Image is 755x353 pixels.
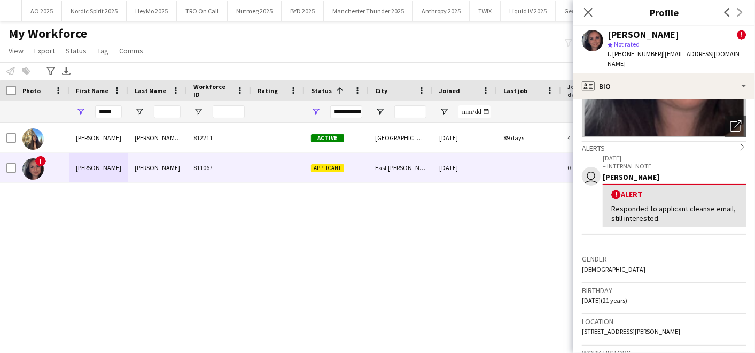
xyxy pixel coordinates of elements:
[614,40,640,48] span: Not rated
[9,46,24,56] span: View
[439,107,449,117] button: Open Filter Menu
[611,189,738,199] div: Alert
[375,107,385,117] button: Open Filter Menu
[34,46,55,56] span: Export
[22,158,44,180] img: Aimee Wanley-Haynes
[582,317,746,326] h3: Location
[44,65,57,78] app-action-btn: Advanced filters
[187,153,251,182] div: 811067
[177,1,228,21] button: TRO On Call
[311,164,344,172] span: Applicant
[433,123,497,152] div: [DATE]
[60,65,73,78] app-action-btn: Export XLSX
[582,327,680,335] span: [STREET_ADDRESS][PERSON_NAME]
[93,44,113,58] a: Tag
[193,82,232,98] span: Workforce ID
[127,1,177,21] button: HeyMo 2025
[128,153,187,182] div: [PERSON_NAME]
[582,265,645,273] span: [DEMOGRAPHIC_DATA]
[258,87,278,95] span: Rating
[608,50,663,58] span: t. [PHONE_NUMBER]
[567,82,611,98] span: Jobs (last 90 days)
[187,123,251,152] div: 812211
[97,46,108,56] span: Tag
[135,107,144,117] button: Open Filter Menu
[582,254,746,264] h3: Gender
[394,105,426,118] input: City Filter Input
[4,44,28,58] a: View
[470,1,501,21] button: TWIX
[497,123,561,152] div: 89 days
[603,172,746,182] div: [PERSON_NAME]
[737,30,746,40] span: !
[582,141,746,153] div: Alerts
[69,153,128,182] div: [PERSON_NAME]
[503,87,527,95] span: Last job
[95,105,122,118] input: First Name Filter Input
[573,5,755,19] h3: Profile
[128,123,187,152] div: [PERSON_NAME][GEOGRAPHIC_DATA]
[22,1,62,21] button: AO 2025
[115,44,147,58] a: Comms
[61,44,91,58] a: Status
[413,1,470,21] button: Anthropy 2025
[311,107,321,117] button: Open Filter Menu
[213,105,245,118] input: Workforce ID Filter Input
[311,87,332,95] span: Status
[69,123,128,152] div: [PERSON_NAME]
[369,123,433,152] div: [GEOGRAPHIC_DATA]
[608,30,679,40] div: [PERSON_NAME]
[135,87,166,95] span: Last Name
[35,156,46,166] span: !
[30,44,59,58] a: Export
[369,153,433,182] div: East [PERSON_NAME]
[458,105,491,118] input: Joined Filter Input
[9,26,87,42] span: My Workforce
[556,1,609,21] button: Genesis 2025
[611,204,738,223] div: Responded to applicant cleanse email, still interested.
[76,107,85,117] button: Open Filter Menu
[561,123,631,152] div: 4
[282,1,324,21] button: BYD 2025
[603,162,746,170] p: – INTERNAL NOTE
[439,87,460,95] span: Joined
[228,1,282,21] button: Nutmeg 2025
[324,1,413,21] button: Manchester Thunder 2025
[154,105,181,118] input: Last Name Filter Input
[611,190,621,199] span: !
[582,296,627,304] span: [DATE] (21 years)
[311,134,344,142] span: Active
[76,87,108,95] span: First Name
[573,73,755,99] div: Bio
[66,46,87,56] span: Status
[22,87,41,95] span: Photo
[433,153,497,182] div: [DATE]
[119,46,143,56] span: Comms
[603,154,746,162] p: [DATE]
[375,87,387,95] span: City
[62,1,127,21] button: Nordic Spirit 2025
[501,1,556,21] button: Liquid IV 2025
[582,286,746,295] h3: Birthday
[22,128,44,150] img: Aimee Durston - Heseltine
[193,107,203,117] button: Open Filter Menu
[561,153,631,182] div: 0
[608,50,743,67] span: | [EMAIL_ADDRESS][DOMAIN_NAME]
[725,116,746,137] div: Open photos pop-in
